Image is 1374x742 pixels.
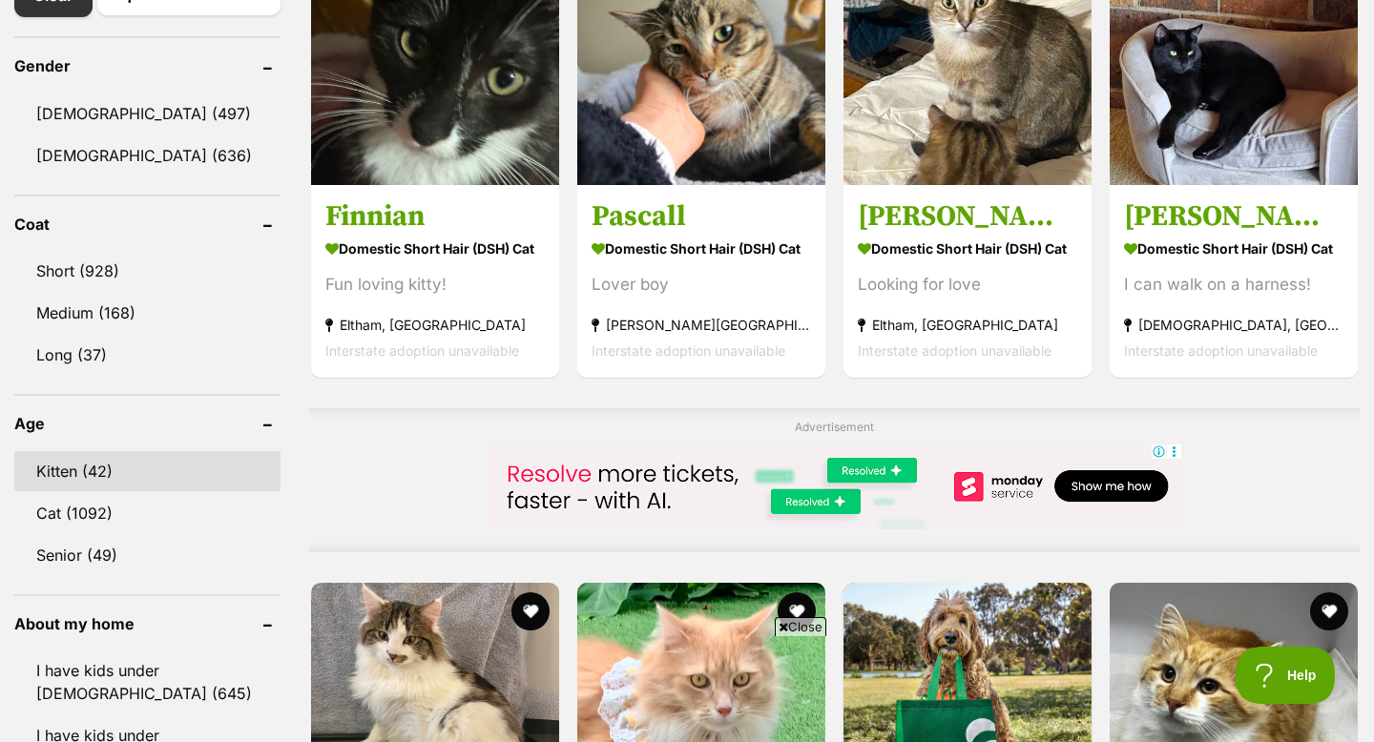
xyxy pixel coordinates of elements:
a: Finnian Domestic Short Hair (DSH) Cat Fun loving kitty! Eltham, [GEOGRAPHIC_DATA] Interstate adop... [311,184,559,378]
strong: [PERSON_NAME][GEOGRAPHIC_DATA][PERSON_NAME][GEOGRAPHIC_DATA] [592,312,811,338]
h3: Finnian [325,198,545,235]
a: [DEMOGRAPHIC_DATA] (636) [14,135,281,175]
div: Fun loving kitty! [325,272,545,298]
a: I have kids under [DEMOGRAPHIC_DATA] (645) [14,650,281,713]
button: favourite [1310,592,1348,630]
strong: Domestic Short Hair (DSH) Cat [1124,235,1343,262]
span: Interstate adoption unavailable [858,342,1051,359]
header: About my home [14,615,281,632]
h3: [PERSON_NAME] [PERSON_NAME] [1124,198,1343,235]
header: Coat [14,216,281,233]
header: Age [14,415,281,432]
a: Long (37) [14,335,281,375]
a: Cat (1092) [14,493,281,533]
a: [DEMOGRAPHIC_DATA] (497) [14,93,281,134]
span: Interstate adoption unavailable [1124,342,1318,359]
strong: Domestic Short Hair (DSH) Cat [592,235,811,262]
a: Kitten (42) [14,451,281,491]
div: Looking for love [858,272,1077,298]
span: Interstate adoption unavailable [325,342,519,359]
strong: Domestic Short Hair (DSH) Cat [325,235,545,262]
button: favourite [511,592,550,630]
strong: Eltham, [GEOGRAPHIC_DATA] [325,312,545,338]
span: Close [775,617,826,636]
button: favourite [778,592,816,630]
div: Lover boy [592,272,811,298]
h3: [PERSON_NAME] [858,198,1077,235]
iframe: Advertisement [834,532,835,533]
a: [PERSON_NAME] Domestic Short Hair (DSH) Cat Looking for love Eltham, [GEOGRAPHIC_DATA] Interstate... [843,184,1092,378]
span: Interstate adoption unavailable [592,342,785,359]
strong: Domestic Short Hair (DSH) Cat [858,235,1077,262]
div: I can walk on a harness! [1124,272,1343,298]
iframe: Help Scout Beacon - Open [1236,647,1336,704]
a: Senior (49) [14,535,281,575]
a: Pascall Domestic Short Hair (DSH) Cat Lover boy [PERSON_NAME][GEOGRAPHIC_DATA][PERSON_NAME][GEOGR... [577,184,825,378]
a: Short (928) [14,251,281,291]
div: Advertisement [309,408,1360,552]
h3: Pascall [592,198,811,235]
strong: [DEMOGRAPHIC_DATA], [GEOGRAPHIC_DATA] [1124,312,1343,338]
a: Medium (168) [14,293,281,333]
header: Gender [14,57,281,74]
a: [PERSON_NAME] [PERSON_NAME] Domestic Short Hair (DSH) Cat I can walk on a harness! [DEMOGRAPHIC_D... [1110,184,1358,378]
strong: Eltham, [GEOGRAPHIC_DATA] [858,312,1077,338]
